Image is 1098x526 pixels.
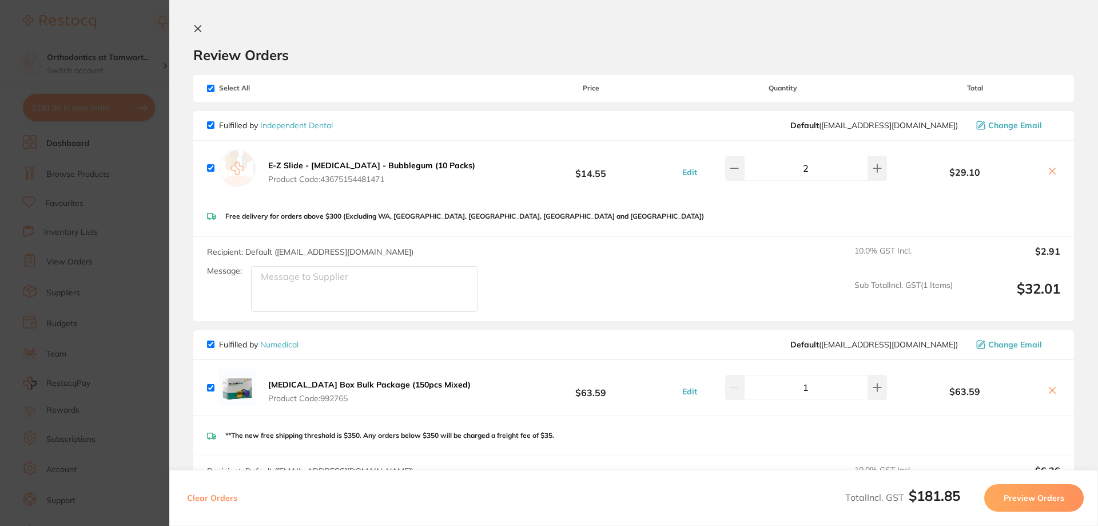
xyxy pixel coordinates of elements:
b: Default [790,339,819,350]
span: Total [890,84,1060,92]
span: orders@numedical.com.au [790,340,958,349]
span: 10.0 % GST Incl. [854,465,953,491]
output: $2.91 [962,246,1060,271]
span: Total Incl. GST [845,492,960,503]
span: Change Email [988,340,1042,349]
button: [MEDICAL_DATA] Box Bulk Package (150pcs Mixed) Product Code:992765 [265,379,474,404]
output: $32.01 [962,280,1060,312]
img: empty.jpg [219,150,256,187]
a: Independent Dental [260,120,333,130]
a: Numedical [260,339,299,350]
b: E-Z Slide - [MEDICAL_DATA] - Bubblegum (10 Packs) [268,160,475,171]
b: $181.85 [909,487,960,504]
button: E-Z Slide - [MEDICAL_DATA] - Bubblegum (10 Packs) Product Code:43675154481471 [265,160,479,184]
b: $29.10 [890,167,1040,177]
b: [MEDICAL_DATA] Box Bulk Package (150pcs Mixed) [268,379,471,390]
output: $6.36 [962,465,1060,491]
b: $14.55 [506,157,676,179]
button: Edit [679,167,701,177]
span: Quantity [677,84,890,92]
span: Product Code: 992765 [268,394,471,403]
span: orders@independentdental.com.au [790,121,958,130]
b: $63.59 [890,386,1040,397]
b: Default [790,120,819,130]
span: Change Email [988,121,1042,130]
label: Message: [207,266,242,276]
p: Free delivery for orders above $300 (Excluding WA, [GEOGRAPHIC_DATA], [GEOGRAPHIC_DATA], [GEOGRAP... [225,212,704,220]
h2: Review Orders [193,46,1074,64]
span: Select All [207,84,321,92]
img: dmdsejIwZQ [219,369,256,406]
p: **The new free shipping threshold is $350. Any orders below $350 will be charged a freight fee of... [225,432,554,440]
button: Change Email [973,339,1060,350]
button: Preview Orders [984,484,1084,512]
button: Change Email [973,120,1060,130]
span: Recipient: Default ( [EMAIL_ADDRESS][DOMAIN_NAME] ) [207,247,413,257]
span: Price [506,84,676,92]
p: Fulfilled by [219,340,299,349]
button: Clear Orders [184,484,241,512]
span: Recipient: Default ( [EMAIL_ADDRESS][DOMAIN_NAME] ) [207,466,413,476]
p: Fulfilled by [219,121,333,130]
span: Product Code: 43675154481471 [268,175,475,184]
span: 10.0 % GST Incl. [854,246,953,271]
button: Edit [679,386,701,397]
b: $63.59 [506,377,676,398]
span: Sub Total Incl. GST ( 1 Items) [854,280,953,312]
